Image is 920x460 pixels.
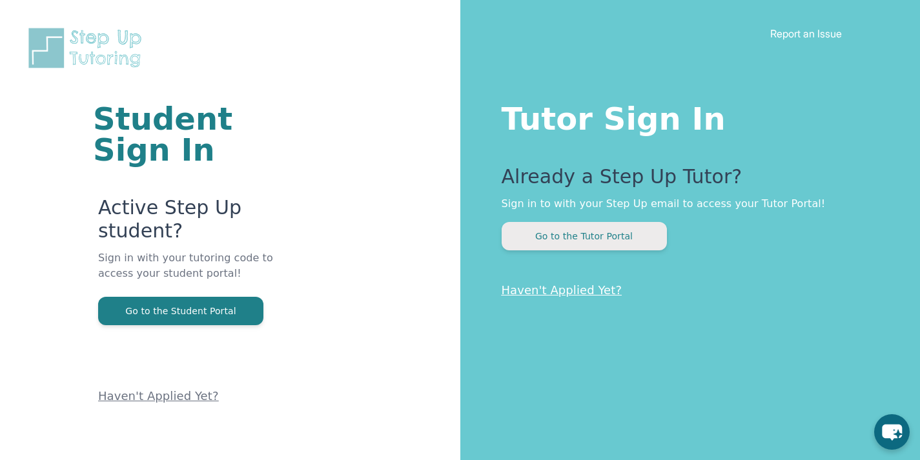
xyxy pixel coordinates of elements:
[502,283,622,297] a: Haven't Applied Yet?
[502,230,667,242] a: Go to the Tutor Portal
[770,27,842,40] a: Report an Issue
[502,196,869,212] p: Sign in to with your Step Up email to access your Tutor Portal!
[502,165,869,196] p: Already a Step Up Tutor?
[98,389,219,403] a: Haven't Applied Yet?
[502,98,869,134] h1: Tutor Sign In
[98,297,263,325] button: Go to the Student Portal
[26,26,150,70] img: Step Up Tutoring horizontal logo
[98,305,263,317] a: Go to the Student Portal
[98,250,305,297] p: Sign in with your tutoring code to access your student portal!
[502,222,667,250] button: Go to the Tutor Portal
[98,196,305,250] p: Active Step Up student?
[874,414,910,450] button: chat-button
[93,103,305,165] h1: Student Sign In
